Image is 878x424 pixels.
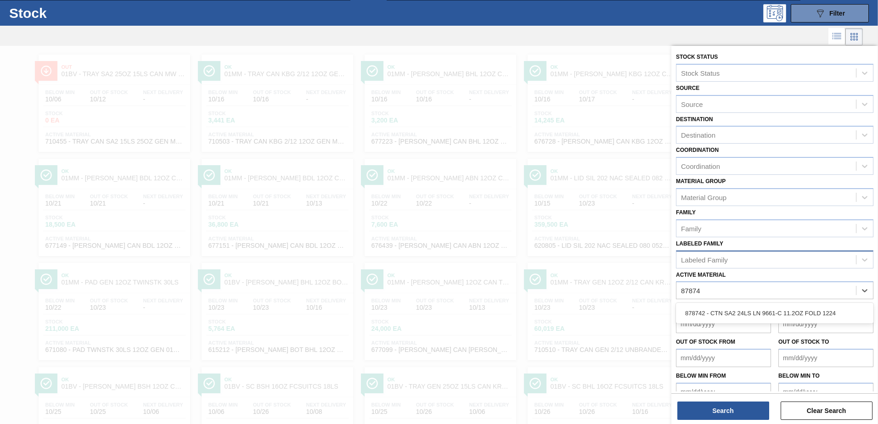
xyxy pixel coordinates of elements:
[681,131,715,139] div: Destination
[681,193,726,201] div: Material Group
[676,54,718,60] label: Stock Status
[778,383,873,401] input: mm/dd/yyyy
[676,315,771,333] input: mm/dd/yyyy
[676,209,696,216] label: Family
[9,8,146,18] h1: Stock
[676,116,713,123] label: Destination
[681,69,720,77] div: Stock Status
[676,305,873,322] div: 878742 - CTN SA2 24LS LN 9661-C 11.2OZ FOLD 1224
[763,4,786,22] div: Programming: no user selected
[778,349,873,367] input: mm/dd/yyyy
[676,349,771,367] input: mm/dd/yyyy
[829,10,845,17] span: Filter
[681,162,720,170] div: Coordination
[676,383,771,401] input: mm/dd/yyyy
[676,373,726,379] label: Below Min from
[676,85,699,91] label: Source
[676,240,723,247] label: Labeled Family
[676,147,719,153] label: Coordination
[778,315,873,333] input: mm/dd/yyyy
[791,4,869,22] button: Filter
[681,100,703,108] div: Source
[676,339,735,345] label: Out of Stock from
[778,339,829,345] label: Out of Stock to
[676,178,726,184] label: Material Group
[676,272,726,278] label: Active Material
[778,373,820,379] label: Below Min to
[845,28,863,45] div: Card Vision
[828,28,845,45] div: List Vision
[681,224,701,232] div: Family
[681,256,728,263] div: Labeled Family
